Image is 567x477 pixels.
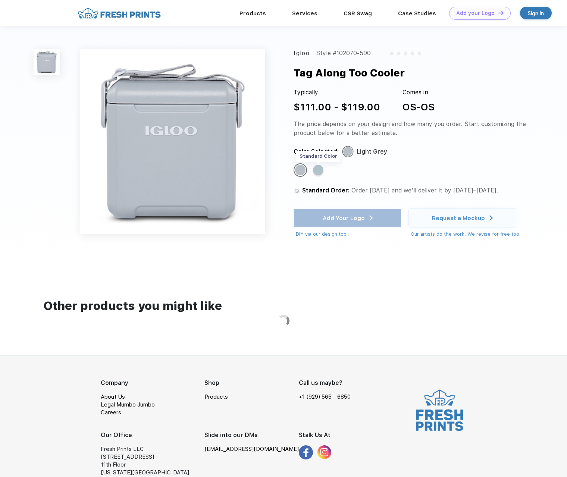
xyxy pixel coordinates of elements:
a: [EMAIL_ADDRESS][DOMAIN_NAME] [204,445,299,453]
div: Light Grey [357,147,387,156]
div: Comes in [402,88,435,97]
img: gray_star.svg [403,51,408,56]
img: fo%20logo%202.webp [75,7,163,20]
img: gray_star.svg [397,51,401,56]
div: Powder Blue [313,165,323,175]
a: +1 (929) 565 - 6850 [299,393,351,401]
div: Add your Logo [456,10,495,16]
img: gray_star.svg [410,51,414,56]
img: white arrow [489,215,493,221]
img: func=resize&h=640 [80,49,265,234]
div: Call us maybe? [299,379,355,387]
img: insta_logo.svg [317,445,332,459]
div: Request a Mockup [432,214,485,222]
div: Our Office [101,431,204,440]
a: Products [204,393,228,400]
img: standard order [294,188,300,194]
img: logo [413,388,466,433]
div: Typically [294,88,380,97]
img: gray_star.svg [417,51,422,56]
img: DT [498,11,504,15]
div: DIY via our design tool. [296,230,401,238]
span: Standard Order: [302,187,350,194]
div: $111.00 - $119.00 [294,100,380,114]
div: The price depends on your design and how many you order. Start customizing the product below for ... [294,120,526,138]
div: Color Selected: [294,147,339,156]
img: func=resize&h=100 [34,49,60,75]
img: footer_facebook.svg [299,445,313,459]
div: Slide into our DMs [204,431,299,440]
div: 11th Floor [101,461,204,469]
div: [US_STATE][GEOGRAPHIC_DATA] [101,469,204,477]
div: Light Grey [295,165,306,175]
a: About Us [101,393,125,400]
div: Company [101,379,204,387]
a: Careers [101,409,121,416]
a: Services [292,10,317,17]
div: Shop [204,379,299,387]
a: Products [239,10,266,17]
a: Sign in [520,7,552,19]
div: Igloo [294,49,310,58]
img: gray_star.svg [389,51,394,56]
div: Our artists do the work! We revise for free too. [411,230,520,238]
div: OS-OS [402,100,435,114]
a: Legal Mumbo Jumbo [101,401,155,408]
div: Stalk Us At [299,431,355,440]
div: Tag Along Too Cooler [294,65,405,81]
div: Other products you might like [43,297,523,315]
div: [STREET_ADDRESS] [101,453,204,461]
div: Fresh Prints LLC [101,445,204,453]
div: Sign in [528,9,544,18]
div: Style #102070-590 [316,49,371,58]
span: Order [DATE] and we’ll deliver it by [DATE]–[DATE]. [351,187,498,194]
a: CSR Swag [344,10,372,17]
